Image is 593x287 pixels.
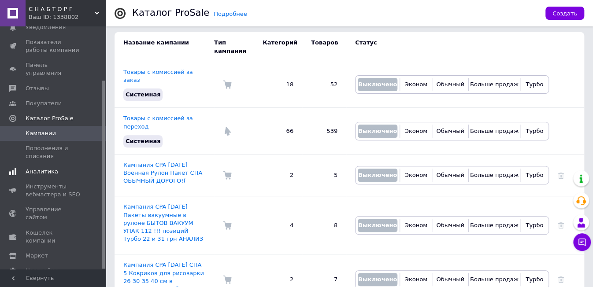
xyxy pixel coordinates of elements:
[470,81,519,88] span: Больше продаж
[470,128,519,134] span: Больше продаж
[223,127,232,136] img: Комиссия за переход
[402,273,430,286] button: Эконом
[26,252,48,260] span: Маркет
[523,219,546,232] button: Турбо
[254,32,302,61] td: Категорий
[436,222,464,228] span: Обычный
[523,273,546,286] button: Турбо
[254,196,302,254] td: 4
[26,23,66,31] span: Уведомления
[254,62,302,108] td: 18
[214,11,247,17] a: Подробнее
[573,233,591,251] button: Чат с покупателем
[470,276,519,283] span: Больше продаж
[26,129,56,137] span: Кампании
[29,13,106,21] div: Ваш ID: 1338802
[402,125,430,138] button: Эконом
[346,32,549,61] td: Статус
[552,10,577,17] span: Создать
[526,81,543,88] span: Турбо
[26,144,82,160] span: Пополнения и списания
[434,273,466,286] button: Обычный
[405,222,427,228] span: Эконом
[358,169,397,182] button: Выключено
[302,196,346,254] td: 8
[223,80,232,89] img: Комиссия за заказ
[223,275,232,284] img: Комиссия за заказ
[470,222,519,228] span: Больше продаж
[302,62,346,108] td: 52
[132,8,209,18] div: Каталог ProSale
[471,125,518,138] button: Больше продаж
[126,138,160,144] span: Системная
[558,276,564,283] a: Удалить
[123,162,202,184] a: Кампания CPA [DATE] Военная Рулон Пакет СПА ОБЫЧНЫЙ ДОРОГО!(
[358,273,397,286] button: Выключено
[29,5,95,13] span: С Н А Б Т О Р Г
[526,172,543,178] span: Турбо
[402,219,430,232] button: Эконом
[358,128,397,134] span: Выключено
[434,78,466,91] button: Обычный
[358,81,397,88] span: Выключено
[471,219,518,232] button: Больше продаж
[223,221,232,230] img: Комиссия за заказ
[523,78,546,91] button: Турбо
[26,183,82,199] span: Инструменты вебмастера и SEO
[123,115,193,129] a: Товары с комиссией за переход
[26,38,82,54] span: Показатели работы компании
[26,61,82,77] span: Панель управления
[254,108,302,155] td: 66
[123,203,203,242] a: Кампания CPA [DATE] Пакеты вакуумные в рулоне БЫТОВ ВАКУУМ УПАК 112 !!! позициЙ Турбо 22 и 31 грн...
[471,169,518,182] button: Больше продаж
[526,276,543,283] span: Турбо
[402,78,430,91] button: Эконом
[302,108,346,155] td: 539
[405,172,427,178] span: Эконом
[434,219,466,232] button: Обычный
[26,206,82,221] span: Управление сайтом
[558,222,564,228] a: Удалить
[123,69,193,83] a: Товары с комиссией за заказ
[358,78,397,91] button: Выключено
[26,85,49,92] span: Отзывы
[558,172,564,178] a: Удалить
[402,169,430,182] button: Эконом
[302,32,346,61] td: Товаров
[302,154,346,196] td: 5
[436,276,464,283] span: Обычный
[223,171,232,180] img: Комиссия за заказ
[26,229,82,245] span: Кошелек компании
[523,125,546,138] button: Турбо
[358,125,397,138] button: Выключено
[26,114,73,122] span: Каталог ProSale
[358,276,397,283] span: Выключено
[405,81,427,88] span: Эконом
[358,219,397,232] button: Выключено
[436,81,464,88] span: Обычный
[115,32,214,61] td: Название кампании
[545,7,584,20] button: Создать
[470,172,519,178] span: Больше продаж
[26,267,58,275] span: Настройки
[523,169,546,182] button: Турбо
[436,172,464,178] span: Обычный
[471,273,518,286] button: Больше продаж
[436,128,464,134] span: Обычный
[526,222,543,228] span: Турбо
[358,222,397,228] span: Выключено
[434,125,466,138] button: Обычный
[254,154,302,196] td: 2
[126,91,160,98] span: Системная
[405,276,427,283] span: Эконом
[405,128,427,134] span: Эконом
[26,99,62,107] span: Покупатели
[358,172,397,178] span: Выключено
[214,32,254,61] td: Тип кампании
[434,169,466,182] button: Обычный
[526,128,543,134] span: Турбо
[471,78,518,91] button: Больше продаж
[26,168,58,176] span: Аналитика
